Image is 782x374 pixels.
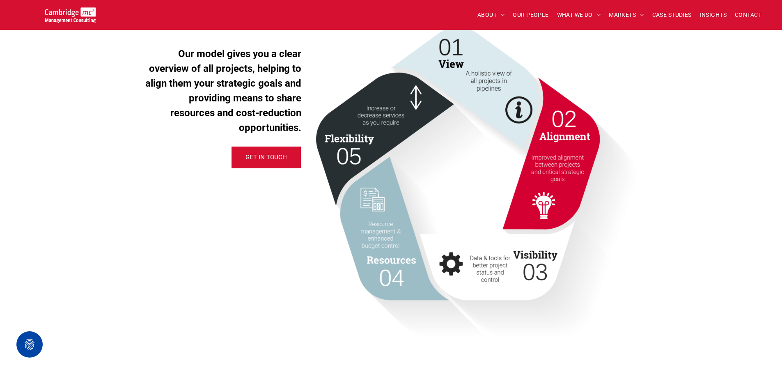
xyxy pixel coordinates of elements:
a: OUR PEOPLE [509,9,553,21]
a: GET IN TOUCH [231,146,302,169]
img: Go to Homepage [45,7,96,23]
span: Our model gives you a clear overview of all projects, helping to align them your strategic goals ... [145,48,301,133]
a: INSIGHTS [696,9,731,21]
img: A five-step circular infographic showing: 1 View, 2 Alignment, 3 Visibility, 4 Resources, and 5 F... [316,27,637,337]
span: GET IN TOUCH [245,147,287,167]
a: ABOUT [473,9,509,21]
a: CONTACT [731,9,766,21]
a: WHAT WE DO [553,9,605,21]
a: Your Business Transformed | Cambridge Management Consulting [45,9,96,17]
a: CASE STUDIES [648,9,696,21]
a: MARKETS [605,9,648,21]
